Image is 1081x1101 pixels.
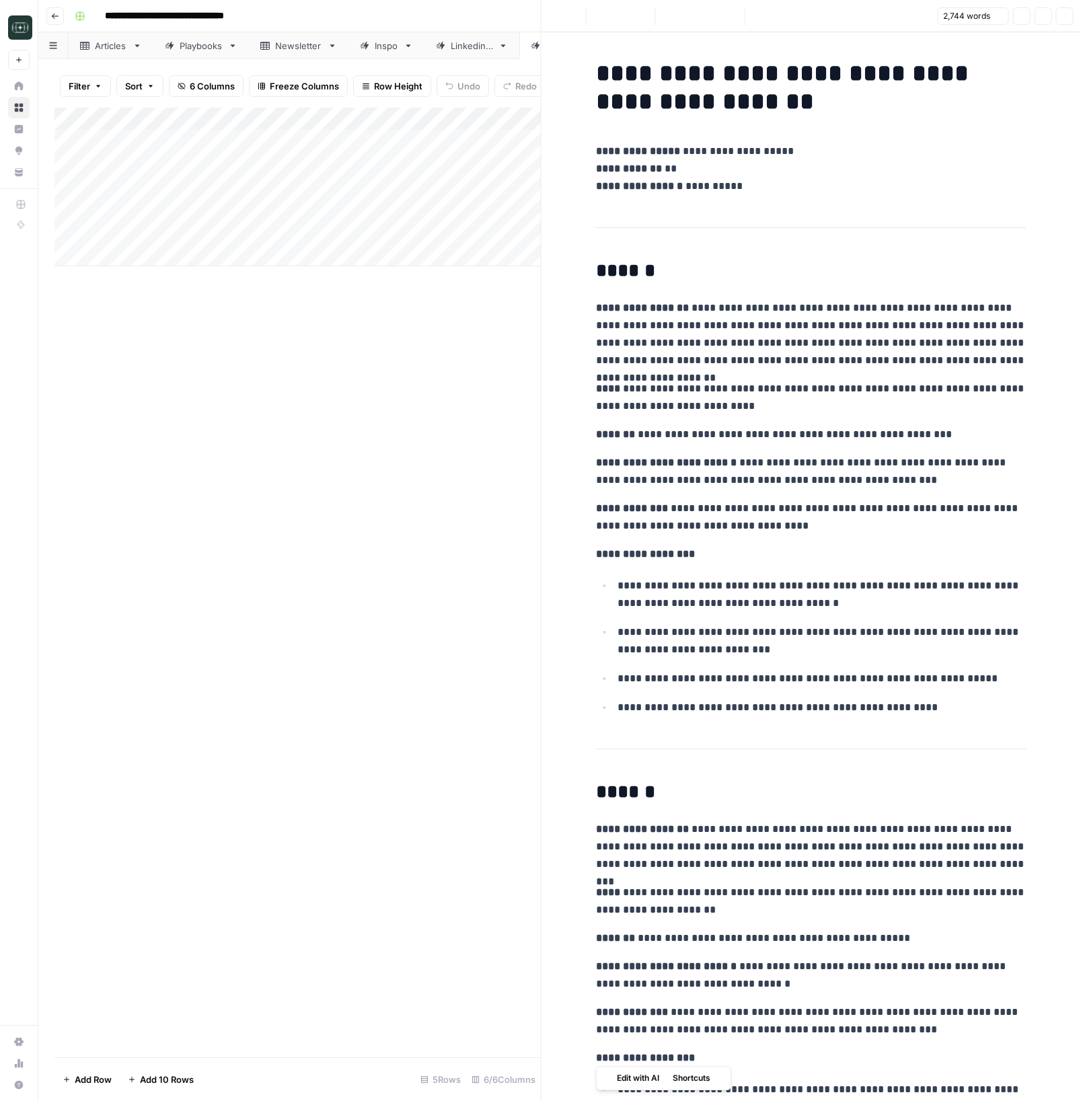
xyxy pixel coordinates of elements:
button: 6 Columns [169,75,244,97]
button: Workspace: Catalyst [8,11,30,44]
span: 2,744 words [943,10,990,22]
span: Redo [515,79,537,93]
div: 6/6 Columns [466,1069,541,1090]
button: 2,744 words [937,7,1008,25]
div: Articles [95,39,127,52]
button: Edit with AI [599,1069,665,1087]
span: Filter [69,79,90,93]
div: Linkedin 3 [451,39,493,52]
a: Your Data [8,161,30,183]
span: Edit with AI [617,1072,659,1084]
img: Catalyst Logo [8,15,32,40]
a: Usage [8,1053,30,1074]
button: Help + Support [8,1074,30,1096]
span: Freeze Columns [270,79,339,93]
button: Sort [116,75,163,97]
a: Playbooks [153,32,249,59]
span: Row Height [374,79,422,93]
button: Redo [494,75,546,97]
span: Add 10 Rows [140,1073,194,1086]
a: Inspo [348,32,424,59]
a: Interview -> Briefs [519,32,649,59]
button: Shortcuts [667,1069,728,1087]
div: Inspo [375,39,398,52]
button: Undo [437,75,489,97]
span: 6 Columns [190,79,235,93]
a: Opportunities [8,140,30,161]
a: Home [8,75,30,97]
span: Shortcuts [673,1072,710,1084]
div: 5 Rows [415,1069,466,1090]
button: Filter [60,75,111,97]
button: Add Row [54,1069,120,1090]
button: Freeze Columns [249,75,348,97]
a: Insights [8,118,30,140]
div: Newsletter [275,39,322,52]
span: Add Row [75,1073,112,1086]
a: Linkedin 3 [424,32,519,59]
span: Undo [457,79,480,93]
div: Playbooks [180,39,223,52]
button: Row Height [353,75,431,97]
button: Add 10 Rows [120,1069,202,1090]
a: Newsletter [249,32,348,59]
a: Settings [8,1031,30,1053]
span: Sort [125,79,143,93]
a: Articles [69,32,153,59]
a: Browse [8,97,30,118]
